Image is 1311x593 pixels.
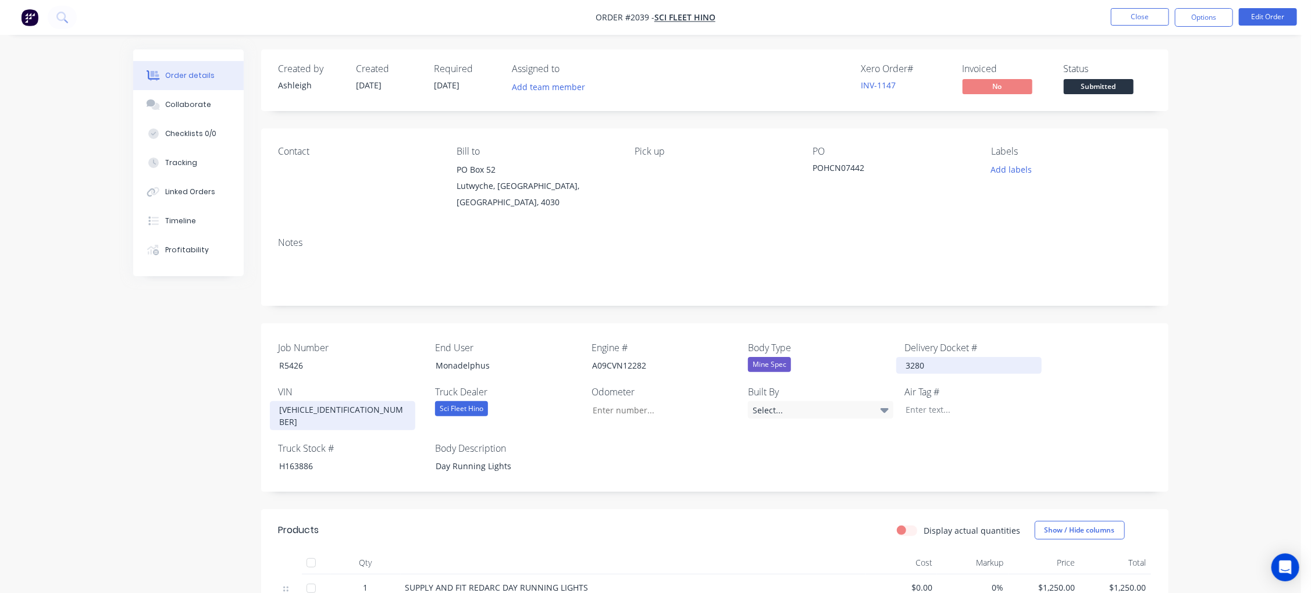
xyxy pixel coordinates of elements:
div: Mine Spec [748,357,791,372]
div: Xero Order # [861,63,949,74]
label: VIN [279,385,424,399]
div: Order details [165,70,215,81]
input: Enter number... [583,401,736,419]
div: Created [357,63,421,74]
div: Labels [991,146,1150,157]
div: Total [1080,551,1151,574]
div: POHCN07442 [813,162,959,178]
label: Air Tag # [904,385,1050,399]
button: Options [1175,8,1233,27]
label: Truck Stock # [279,441,424,455]
div: R5426 [270,357,415,374]
div: Contact [279,146,438,157]
button: Add team member [505,79,591,95]
button: Close [1111,8,1169,26]
div: Status [1064,63,1151,74]
button: Add labels [985,162,1038,177]
button: Order details [133,61,244,90]
span: Submitted [1064,79,1134,94]
div: Invoiced [963,63,1050,74]
div: A09CVN12282 [583,357,728,374]
div: Tracking [165,158,197,168]
button: Checklists 0/0 [133,119,244,148]
div: Day Running Lights [426,458,572,474]
div: Assigned to [512,63,629,74]
div: H163886 [270,458,415,474]
div: PO Box 52 [457,162,616,178]
button: Profitability [133,235,244,265]
span: Order #2039 - [596,12,654,23]
div: Monadelphus [426,357,572,374]
label: Delivery Docket # [904,341,1050,355]
div: Products [279,523,319,537]
button: Add team member [512,79,592,95]
button: Submitted [1064,79,1134,97]
label: Body Type [748,341,893,355]
div: Select... [748,401,893,419]
div: PO [813,146,972,157]
button: Collaborate [133,90,244,119]
button: Linked Orders [133,177,244,206]
div: 3280 [896,357,1042,374]
button: Show / Hide columns [1035,521,1125,540]
div: Price [1009,551,1080,574]
label: Display actual quantities [924,524,1021,537]
div: Ashleigh [279,79,343,91]
div: Timeline [165,216,196,226]
img: Factory [21,9,38,26]
div: Qty [331,551,401,574]
label: Odometer [592,385,737,399]
button: Timeline [133,206,244,235]
div: Linked Orders [165,187,215,197]
div: [VEHICLE_IDENTIFICATION_NUMBER] [270,401,415,430]
label: Truck Dealer [435,385,580,399]
label: Body Description [435,441,580,455]
div: Sci Fleet Hino [435,401,488,416]
div: Lutwyche, [GEOGRAPHIC_DATA], [GEOGRAPHIC_DATA], 4030 [457,178,616,210]
div: Notes [279,237,1151,248]
label: End User [435,341,580,355]
div: Collaborate [165,99,211,110]
button: Tracking [133,148,244,177]
div: Checklists 0/0 [165,128,216,139]
div: Pick up [635,146,794,157]
div: Cost [866,551,938,574]
a: Sci Fleet Hino [654,12,715,23]
span: SUPPLY AND FIT REDARC DAY RUNNING LIGHTS [405,582,589,593]
label: Job Number [279,341,424,355]
div: Created by [279,63,343,74]
div: Profitability [165,245,209,255]
div: Open Intercom Messenger [1271,553,1299,581]
div: Markup [937,551,1009,574]
a: INV-1147 [861,80,896,91]
label: Built By [748,385,893,399]
div: Required [434,63,498,74]
div: PO Box 52Lutwyche, [GEOGRAPHIC_DATA], [GEOGRAPHIC_DATA], 4030 [457,162,616,210]
span: [DATE] [357,80,382,91]
div: Bill to [457,146,616,157]
span: No [963,79,1032,94]
button: Edit Order [1239,8,1297,26]
span: [DATE] [434,80,460,91]
label: Engine # [592,341,737,355]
